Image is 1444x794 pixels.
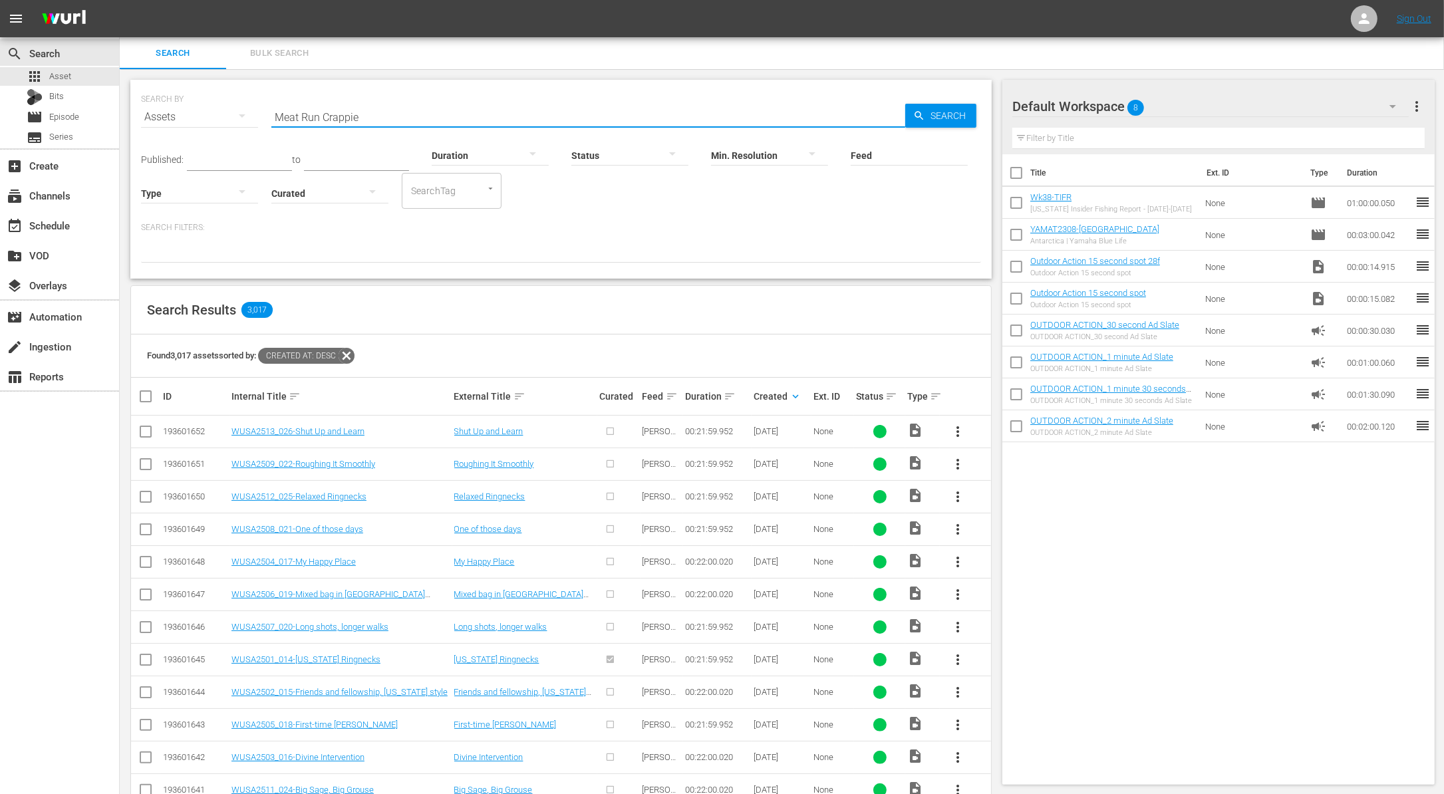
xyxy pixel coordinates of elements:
span: sort [513,390,525,402]
td: None [1201,187,1306,219]
span: Video [907,487,923,503]
span: [PERSON_NAME] Wingshooting [GEOGRAPHIC_DATA] [643,589,681,659]
div: Outdoor Action 15 second spot [1030,301,1146,309]
div: [DATE] [754,491,809,501]
img: ans4CAIJ8jUAAAAAAAAAAAAAAAAAAAAAAAAgQb4GAAAAAAAAAAAAAAAAAAAAAAAAJMjXAAAAAAAAAAAAAAAAAAAAAAAAgAT5G... [32,3,96,35]
div: Assets [141,98,258,136]
td: None [1201,219,1306,251]
span: more_vert [950,587,966,602]
span: sort [289,390,301,402]
div: 00:21:59.952 [685,720,750,729]
div: None [813,687,852,697]
span: 8 [1127,94,1144,122]
a: Roughing It Smoothly [454,459,534,469]
div: [US_STATE] Insider Fishing Report - [DATE]-[DATE] [1030,205,1192,213]
td: 00:02:00.120 [1342,410,1415,442]
td: 01:00:00.050 [1342,187,1415,219]
span: Episode [1310,227,1326,243]
span: Asset [27,68,43,84]
span: more_vert [950,456,966,472]
span: reorder [1415,194,1431,210]
span: sort [724,390,736,402]
div: 00:21:59.952 [685,654,750,664]
td: 00:00:30.030 [1342,315,1415,346]
a: OUTDOOR ACTION_1 minute 30 seconds Ad Slate [1030,384,1191,404]
span: more_vert [1409,98,1425,114]
span: reorder [1415,322,1431,338]
span: Series [49,130,73,144]
span: reorder [1415,290,1431,306]
span: Published: [141,154,184,165]
span: sort [885,390,897,402]
div: Outdoor Action 15 second spot [1030,269,1160,277]
div: None [813,752,852,762]
div: 193601643 [163,720,227,729]
span: Create [7,158,23,174]
div: None [813,557,852,567]
div: [DATE] [754,557,809,567]
span: Video [907,716,923,731]
button: Search [905,104,976,128]
span: Ad [1310,323,1326,338]
span: Ad [1310,418,1326,434]
div: Default Workspace [1012,88,1408,125]
span: sort [666,390,678,402]
td: None [1201,378,1306,410]
span: more_vert [950,749,966,765]
span: Search [128,46,218,61]
div: 193601646 [163,622,227,632]
span: Series [27,130,43,146]
div: 00:22:00.020 [685,557,750,567]
span: Video [907,748,923,764]
a: WUSA2505_018-First-time [PERSON_NAME] [231,720,398,729]
div: None [813,654,852,664]
div: Antarctica | Yamaha Blue Life [1030,237,1159,245]
a: OUTDOOR ACTION_1 minute Ad Slate [1030,352,1173,362]
span: Video [907,618,923,634]
div: OUTDOOR ACTION_30 second Ad Slate [1030,332,1179,341]
span: more_vert [950,489,966,505]
div: None [813,459,852,469]
th: Type [1302,154,1339,192]
a: Sign Out [1397,13,1431,24]
td: 00:00:14.915 [1342,251,1415,283]
span: Episode [1310,195,1326,211]
span: Ingestion [7,339,23,355]
a: WUSA2501_014-[US_STATE] Ringnecks [231,654,380,664]
span: [PERSON_NAME] Wingshooting [GEOGRAPHIC_DATA] [643,426,681,496]
div: 00:21:59.952 [685,426,750,436]
th: Ext. ID [1199,154,1302,192]
span: to [292,154,301,165]
a: WUSA2512_025-Relaxed Ringnecks [231,491,366,501]
div: 193601651 [163,459,227,469]
button: more_vert [942,644,974,676]
div: 193601648 [163,557,227,567]
p: Search Filters: [141,222,981,233]
div: Curated [599,391,638,402]
td: 00:01:00.060 [1342,346,1415,378]
span: Found 3,017 assets sorted by: [147,350,355,360]
span: Bulk Search [234,46,325,61]
a: [US_STATE] Ringnecks [454,654,539,664]
td: None [1201,346,1306,378]
td: 00:03:00.042 [1342,219,1415,251]
span: menu [8,11,24,27]
div: OUTDOOR ACTION_1 minute 30 seconds Ad Slate [1030,396,1195,405]
button: more_vert [942,741,974,773]
span: [PERSON_NAME] Wingshooting [GEOGRAPHIC_DATA] [643,459,681,529]
a: First-time [PERSON_NAME] [454,720,557,729]
div: 00:21:59.952 [685,459,750,469]
div: None [813,589,852,599]
div: Bits [27,89,43,105]
div: [DATE] [754,524,809,534]
span: more_vert [950,652,966,668]
div: [DATE] [754,654,809,664]
a: WUSA2502_015-Friends and fellowship, [US_STATE] style [231,687,448,697]
div: None [813,426,852,436]
span: [PERSON_NAME] Wingshooting [GEOGRAPHIC_DATA] [643,557,681,626]
button: Open [484,182,497,195]
span: more_vert [950,554,966,570]
span: [PERSON_NAME] Wingshooting [GEOGRAPHIC_DATA] [643,654,681,724]
a: YAMAT2308-[GEOGRAPHIC_DATA] [1030,224,1159,234]
span: Search [925,104,976,128]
